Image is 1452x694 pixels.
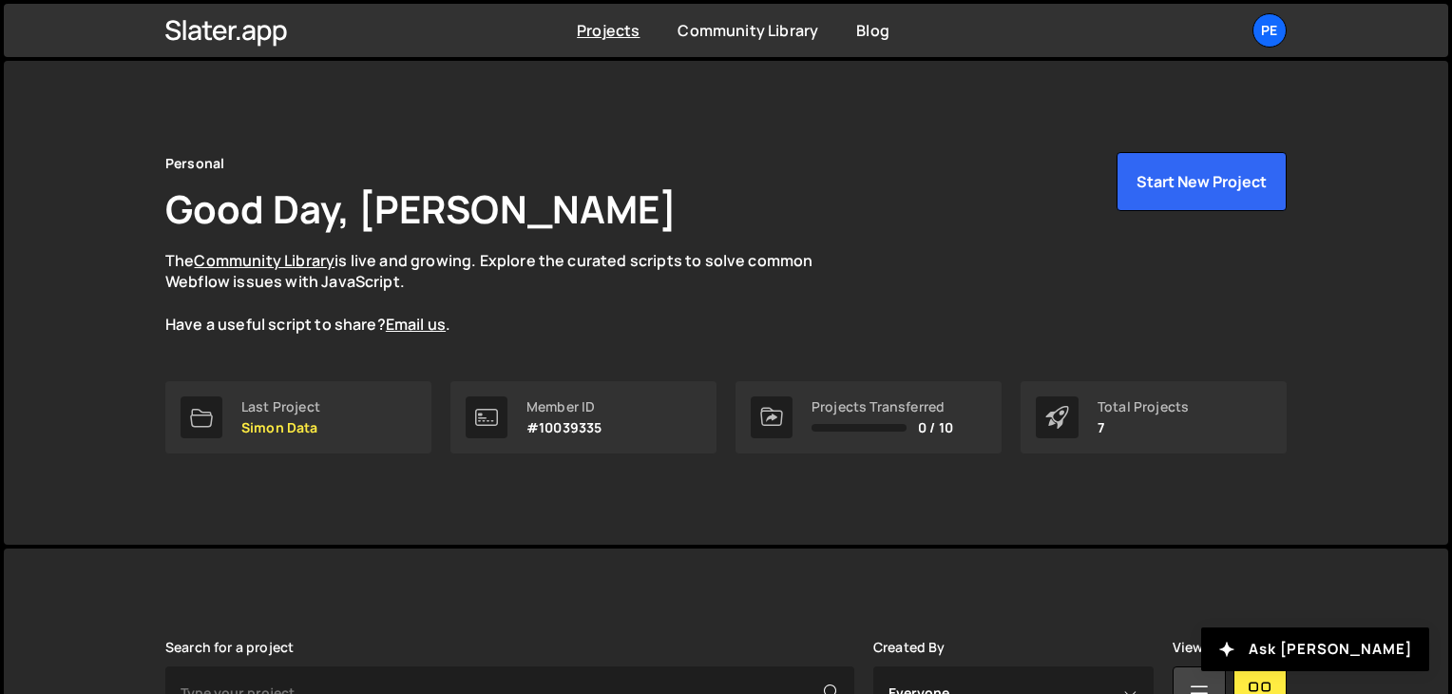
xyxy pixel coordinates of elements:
label: Search for a project [165,640,294,655]
p: #10039335 [526,420,602,435]
span: 0 / 10 [918,420,953,435]
p: Simon Data [241,420,320,435]
div: Member ID [526,399,602,414]
a: Pe [1252,13,1287,48]
h1: Good Day, [PERSON_NAME] [165,183,677,235]
button: Ask [PERSON_NAME] [1201,627,1429,671]
p: 7 [1098,420,1189,435]
label: Created By [873,640,946,655]
div: Projects Transferred [812,399,953,414]
a: Blog [856,20,889,41]
a: Community Library [194,250,334,271]
a: Community Library [678,20,818,41]
a: Projects [577,20,640,41]
label: View Mode [1173,640,1243,655]
button: Start New Project [1117,152,1287,211]
p: The is live and growing. Explore the curated scripts to solve common Webflow issues with JavaScri... [165,250,850,336]
div: Personal [165,152,224,175]
div: Total Projects [1098,399,1189,414]
a: Last Project Simon Data [165,381,431,453]
a: Email us [386,314,446,335]
div: Last Project [241,399,320,414]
